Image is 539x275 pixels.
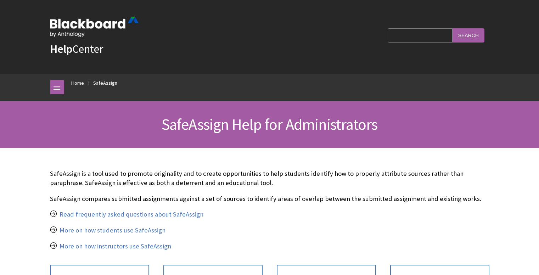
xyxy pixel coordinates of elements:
[50,17,139,37] img: Blackboard by Anthology
[50,169,489,187] p: SafeAssign is a tool used to promote originality and to create opportunities to help students ide...
[60,210,203,219] a: Read frequently asked questions about SafeAssign
[60,242,171,251] a: More on how instructors use SafeAssign
[453,28,484,42] input: Search
[162,114,378,134] span: SafeAssign Help for Administrators
[50,42,72,56] strong: Help
[50,194,489,203] p: SafeAssign compares submitted assignments against a set of sources to identify areas of overlap b...
[50,42,103,56] a: HelpCenter
[60,226,165,235] a: More on how students use SafeAssign
[93,79,117,88] a: SafeAssign
[71,79,84,88] a: Home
